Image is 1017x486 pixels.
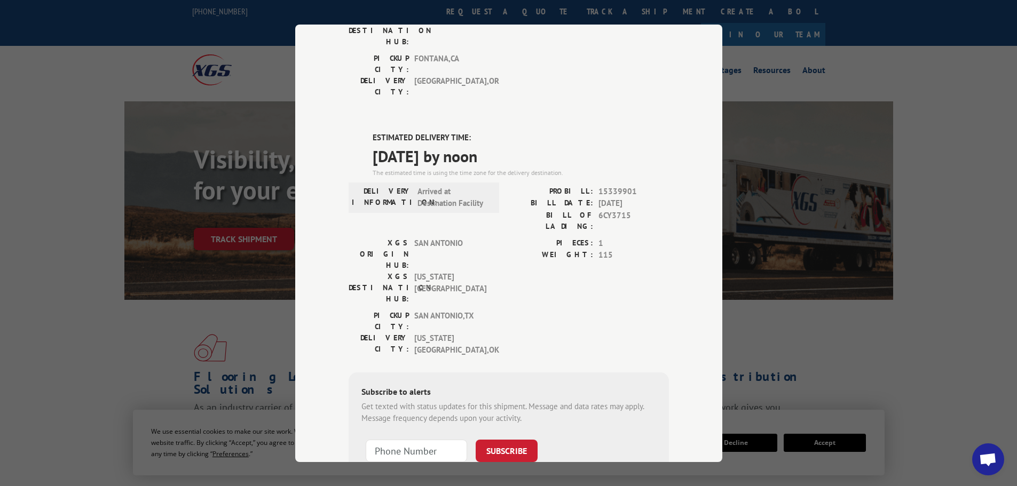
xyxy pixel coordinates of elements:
label: BILL OF LADING: [509,209,593,232]
span: [US_STATE][GEOGRAPHIC_DATA] [414,270,486,304]
label: XGS DESTINATION HUB: [349,14,409,47]
label: PROBILL: [509,185,593,197]
button: SUBSCRIBE [476,439,538,461]
label: DELIVERY INFORMATION: [352,185,412,209]
label: XGS DESTINATION HUB: [349,270,409,304]
label: BILL DATE: [509,197,593,210]
input: Phone Number [366,439,467,461]
div: Get texted with status updates for this shipment. Message and data rates may apply. Message frequ... [361,400,656,424]
span: [DATE] by noon [373,144,669,168]
label: DELIVERY CITY: [349,332,409,356]
label: XGS ORIGIN HUB: [349,237,409,270]
span: 1 [598,237,669,249]
label: PICKUP CITY: [349,53,409,75]
label: PIECES: [509,237,593,249]
label: WEIGHT: [509,249,593,261]
label: ESTIMATED DELIVERY TIME: [373,132,669,144]
span: SAN ANTONIO , TX [414,309,486,332]
div: Open chat [972,443,1004,475]
label: DELIVERY CITY: [349,75,409,98]
span: SAN ANTONIO [414,237,486,270]
span: [GEOGRAPHIC_DATA] [414,14,486,47]
span: [US_STATE][GEOGRAPHIC_DATA] , OK [414,332,486,356]
label: PICKUP CITY: [349,309,409,332]
span: 6CY3715 [598,209,669,232]
div: The estimated time is using the time zone for the delivery destination. [373,168,669,177]
span: Arrived at Destination Facility [417,185,490,209]
span: FONTANA , CA [414,53,486,75]
span: [DATE] [598,197,669,210]
span: 15339901 [598,185,669,197]
span: [GEOGRAPHIC_DATA] , OR [414,75,486,98]
span: 115 [598,249,669,261]
div: Subscribe to alerts [361,385,656,400]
